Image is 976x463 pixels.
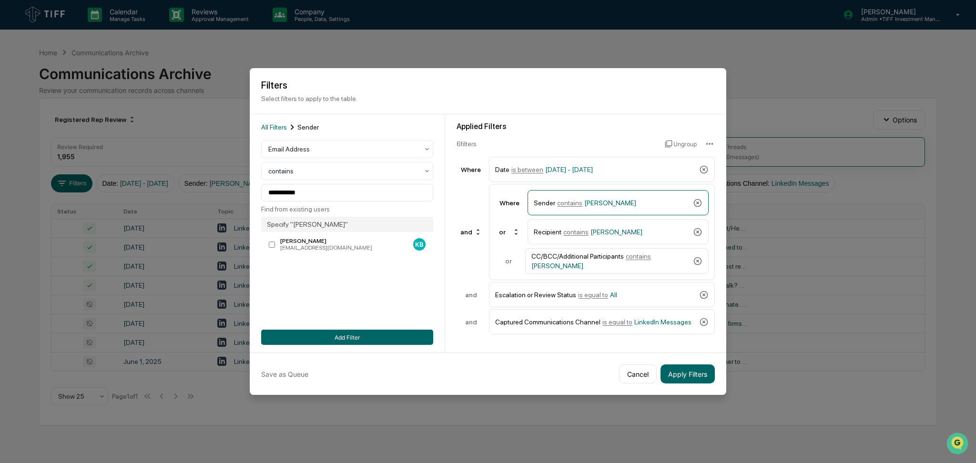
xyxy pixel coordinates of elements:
[626,252,651,260] span: contains
[261,95,715,102] p: Select filters to apply to the table.
[457,140,657,148] div: 6 filter s
[6,116,65,133] a: 🖐️Preclearance
[534,194,689,211] div: Sender
[531,262,583,270] span: [PERSON_NAME]
[495,286,695,303] div: Escalation or Review Status
[261,364,308,383] button: Save as Queue
[584,199,636,207] span: [PERSON_NAME]
[10,20,173,35] p: How can we help?
[10,139,17,147] div: 🔎
[413,238,426,251] div: KB
[531,252,689,270] div: CC/BCC/Additional Participants
[19,120,61,130] span: Preclearance
[945,432,971,457] iframe: Open customer support
[495,257,521,265] div: or
[634,318,691,326] span: LinkedIn Messages
[457,291,485,299] div: and
[457,224,486,240] div: and
[95,161,115,169] span: Pylon
[10,73,27,90] img: 1746055101610-c473b297-6a78-478c-a979-82029cc54cd1
[65,116,122,133] a: 🗄️Attestations
[457,166,485,173] div: Where
[578,291,608,299] span: is equal to
[457,122,715,131] div: Applied Filters
[495,161,695,178] div: Date
[590,228,642,236] span: [PERSON_NAME]
[32,82,121,90] div: We're available if you need us!
[545,166,593,173] span: [DATE] - [DATE]
[79,120,118,130] span: Attestations
[534,223,689,240] div: Recipient
[10,121,17,129] div: 🖐️
[69,121,77,129] div: 🗄️
[32,73,156,82] div: Start new chat
[261,330,433,345] button: Add Filter
[665,136,697,151] button: Ungroup
[563,228,589,236] span: contains
[261,205,433,213] div: Find from existing users
[162,76,173,87] button: Start new chat
[619,364,657,383] button: Cancel
[495,313,695,330] div: Captured Communications Channel
[557,199,582,207] span: contains
[495,199,524,207] div: Where
[280,238,409,244] div: [PERSON_NAME]
[6,134,64,151] a: 🔎Data Lookup
[67,161,115,169] a: Powered byPylon
[269,242,275,248] input: [PERSON_NAME][EMAIL_ADDRESS][DOMAIN_NAME]KB
[297,123,319,131] span: Sender
[511,166,543,173] span: is between
[280,244,409,251] div: [EMAIL_ADDRESS][DOMAIN_NAME]
[261,217,433,232] div: Specify " [PERSON_NAME] "
[19,138,60,148] span: Data Lookup
[457,318,485,326] div: and
[495,224,524,240] div: or
[261,80,715,91] h2: Filters
[602,318,632,326] span: is equal to
[610,291,617,299] span: All
[261,123,287,131] span: All Filters
[661,364,715,383] button: Apply Filters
